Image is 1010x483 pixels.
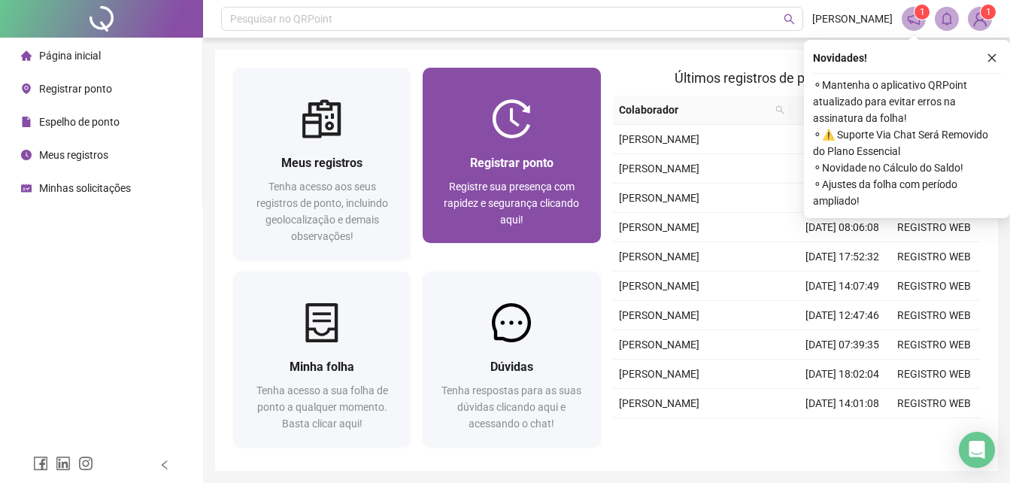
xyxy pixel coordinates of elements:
[470,156,554,170] span: Registrar ponto
[888,418,980,448] td: REGISTRO WEB
[39,149,108,161] span: Meus registros
[813,77,1001,126] span: ⚬ Mantenha o aplicativo QRPoint atualizado para evitar erros na assinatura da folha!
[21,183,32,193] span: schedule
[490,360,533,374] span: Dúvidas
[981,5,996,20] sup: Atualize o seu contato no menu Meus Dados
[796,389,888,418] td: [DATE] 14:01:08
[619,251,699,263] span: [PERSON_NAME]
[813,126,1001,159] span: ⚬ ⚠️ Suporte Via Chat Será Removido do Plano Essencial
[444,181,579,226] span: Registre sua presença com rapidez e segurança clicando aqui!
[423,272,600,447] a: DúvidasTenha respostas para as suas dúvidas clicando aqui e acessando o chat!
[619,102,770,118] span: Colaborador
[56,456,71,471] span: linkedin
[281,156,362,170] span: Meus registros
[39,83,112,95] span: Registrar ponto
[256,384,388,430] span: Tenha acesso a sua folha de ponto a qualquer momento. Basta clicar aqui!
[812,11,893,27] span: [PERSON_NAME]
[233,272,411,447] a: Minha folhaTenha acesso a sua folha de ponto a qualquer momento. Basta clicar aqui!
[796,360,888,389] td: [DATE] 18:02:04
[619,368,699,380] span: [PERSON_NAME]
[619,397,699,409] span: [PERSON_NAME]
[772,99,787,121] span: search
[987,53,997,63] span: close
[619,133,699,145] span: [PERSON_NAME]
[813,50,867,66] span: Novidades !
[39,50,101,62] span: Página inicial
[796,330,888,360] td: [DATE] 07:39:35
[920,7,925,17] span: 1
[256,181,388,242] span: Tenha acesso aos seus registros de ponto, incluindo geolocalização e demais observações!
[423,68,600,243] a: Registrar pontoRegistre sua presença com rapidez e segurança clicando aqui!
[233,68,411,260] a: Meus registrosTenha acesso aos seus registros de ponto, incluindo geolocalização e demais observa...
[796,125,888,154] td: [DATE] 18:04:40
[796,184,888,213] td: [DATE] 12:57:38
[39,182,131,194] span: Minhas solicitações
[33,456,48,471] span: facebook
[619,280,699,292] span: [PERSON_NAME]
[796,418,888,448] td: [DATE] 12:52:38
[784,14,795,25] span: search
[959,432,995,468] div: Open Intercom Messenger
[21,150,32,160] span: clock-circle
[796,102,861,118] span: Data/Hora
[619,163,699,175] span: [PERSON_NAME]
[619,309,699,321] span: [PERSON_NAME]
[796,242,888,272] td: [DATE] 17:52:32
[813,176,1001,209] span: ⚬ Ajustes da folha com período ampliado!
[775,105,784,114] span: search
[888,301,980,330] td: REGISTRO WEB
[619,339,699,351] span: [PERSON_NAME]
[914,5,930,20] sup: 1
[619,192,699,204] span: [PERSON_NAME]
[888,242,980,272] td: REGISTRO WEB
[78,456,93,471] span: instagram
[619,221,699,233] span: [PERSON_NAME]
[796,154,888,184] td: [DATE] 14:00:32
[986,7,991,17] span: 1
[888,272,980,301] td: REGISTRO WEB
[907,12,921,26] span: notification
[813,159,1001,176] span: ⚬ Novidade no Cálculo do Saldo!
[21,84,32,94] span: environment
[39,116,120,128] span: Espelho de ponto
[441,384,581,430] span: Tenha respostas para as suas dúvidas clicando aqui e acessando o chat!
[796,301,888,330] td: [DATE] 12:47:46
[888,389,980,418] td: REGISTRO WEB
[969,8,991,30] img: 89417
[940,12,954,26] span: bell
[888,213,980,242] td: REGISTRO WEB
[796,272,888,301] td: [DATE] 14:07:49
[21,50,32,61] span: home
[290,360,354,374] span: Minha folha
[21,117,32,127] span: file
[790,96,879,125] th: Data/Hora
[888,360,980,389] td: REGISTRO WEB
[159,460,170,470] span: left
[675,70,917,86] span: Últimos registros de ponto sincronizados
[796,213,888,242] td: [DATE] 08:06:08
[888,330,980,360] td: REGISTRO WEB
